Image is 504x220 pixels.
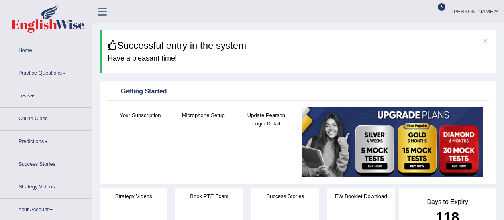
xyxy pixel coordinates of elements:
h4: Update Pearson Login Detail [239,111,294,128]
a: Home [0,40,91,59]
div: Getting Started [109,86,487,98]
button: × [483,36,488,45]
h4: Your Subscription [113,111,168,119]
a: Strategy Videos [0,176,91,196]
a: Practice Questions [0,62,91,82]
a: Tests [0,85,91,105]
img: small5.jpg [302,107,483,177]
span: 3 [438,3,446,11]
a: Success Stories [0,153,91,173]
h4: Days to Expiry [408,198,487,206]
h4: Book PTE Exam [175,192,243,200]
a: Predictions [0,131,91,151]
a: Your Account [0,199,91,219]
h4: Strategy Videos [100,192,167,200]
h4: EW Booklet Download [327,192,395,200]
h3: Successful entry in the system [108,40,490,51]
a: Online Class [0,108,91,128]
h4: Microphone Setup [176,111,231,119]
h4: Have a pleasant time! [108,55,490,63]
h4: Success Stories [251,192,319,200]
